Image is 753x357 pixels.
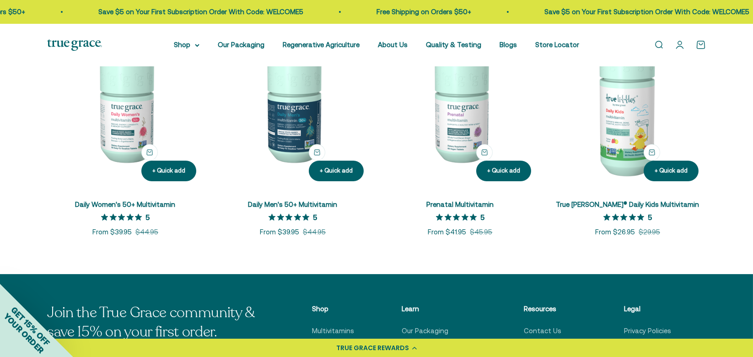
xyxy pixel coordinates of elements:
a: Free Shipping on Orders $50+ [375,8,469,16]
img: Daily Multivitamin for Energy, Longevity, Heart Health, & Memory Support* L-ergothioneine to supp... [47,32,204,189]
button: + Quick add [141,144,158,161]
a: Store Locator [535,41,579,49]
a: Regenerative Agriculture [283,41,360,49]
a: Daily Women's 50+ Multivitamin [75,200,176,208]
a: True [PERSON_NAME]® Daily Kids Multivitamin [556,200,699,208]
button: + Quick add [141,161,196,181]
p: Join the True Grace community & save 15% on your first order. [47,303,267,341]
button: + Quick add [309,161,364,181]
button: + Quick add [476,161,531,181]
span: 5 out 5 stars rating in total 3 reviews [436,211,480,223]
button: + Quick add [309,144,325,161]
a: Daily Men's 50+ Multivitamin [248,200,338,208]
a: Multivitamins [312,325,354,336]
div: + Quick add [152,166,185,176]
sale-price: From $39.95 [92,227,132,238]
p: Resources [524,303,578,314]
compare-at-price: $29.95 [639,227,660,238]
div: + Quick add [320,166,353,176]
p: Legal [624,303,688,314]
p: 5 [648,212,652,222]
summary: Shop [174,39,199,50]
a: Our Packaging [402,325,448,336]
div: + Quick add [487,166,520,176]
compare-at-price: $44.95 [303,227,326,238]
a: Prenatal Multivitamin [427,200,494,208]
img: Daily Multivitamin to Support a Healthy Mom & Baby* For women during pre-conception, pregnancy, a... [382,32,538,189]
sale-price: From $26.95 [595,227,635,238]
span: 5 out 5 stars rating in total 4 reviews [603,211,648,223]
p: 5 [480,212,484,222]
p: Learn [402,303,479,314]
img: True Littles® Daily Kids Multivitamin [549,32,706,189]
div: TRUE GRACE REWARDS [336,343,409,353]
div: + Quick add [655,166,688,176]
p: Save $5 on Your First Subscription Order With Code: WELCOME5 [543,6,748,17]
sale-price: From $41.95 [428,227,467,238]
a: Blogs [500,41,517,49]
a: Quality & Testing [426,41,481,49]
span: 5 out 5 stars rating in total 1 reviews [269,211,313,223]
img: Daily Men's 50+ Multivitamin [215,32,371,189]
p: 5 [145,212,150,222]
sale-price: From $39.95 [260,227,299,238]
p: Save $5 on Your First Subscription Order With Code: WELCOME5 [97,6,301,17]
compare-at-price: $45.95 [470,227,493,238]
compare-at-price: $44.95 [135,227,158,238]
a: About Us [378,41,408,49]
span: 5 out 5 stars rating in total 8 reviews [101,211,145,223]
a: Contact Us [524,325,561,336]
span: GET 15% OFF [9,305,52,347]
p: Shop [312,303,356,314]
button: + Quick add [476,144,493,161]
a: Our Packaging [218,41,264,49]
button: + Quick add [644,161,699,181]
button: + Quick add [644,144,660,161]
span: YOUR ORDER [2,311,46,355]
a: Privacy Policies [624,325,671,336]
p: 5 [313,212,317,222]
